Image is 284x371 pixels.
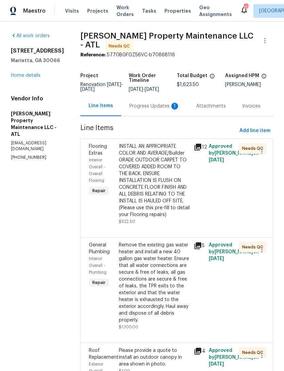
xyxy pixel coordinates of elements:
[11,155,64,160] p: [PHONE_NUMBER]
[194,242,205,250] div: 5
[177,73,207,78] h5: Total Budget
[119,325,138,329] span: $1,100.00
[199,4,232,18] span: Geo Assignments
[129,73,177,83] h5: Work Order Timeline
[242,145,266,152] span: Needs QC
[145,87,159,92] span: [DATE]
[11,110,64,138] h5: [PERSON_NAME] Property Maintenance LLC - ATL
[119,347,190,368] div: Please provide a quote to install an outdoor canopy in area shown in photo.
[89,257,107,274] span: Interior Overall - Plumbing
[209,73,215,82] span: The total cost of line items that have been proposed by Opendoor. This sum includes line items th...
[11,47,64,54] h2: [STREET_ADDRESS]
[90,279,108,286] span: Repair
[209,348,259,367] span: Approved by [PERSON_NAME] on
[80,87,95,92] span: [DATE]
[89,243,110,254] span: General Plumbing
[80,73,98,78] h5: Project
[237,125,273,137] button: Add line item
[11,140,64,152] p: [EMAIL_ADDRESS][DOMAIN_NAME]
[11,73,41,78] a: Home details
[65,8,79,14] span: Visits
[129,87,143,92] span: [DATE]
[89,158,105,183] span: Interior Overall - Overall Flooring
[80,32,253,49] span: [PERSON_NAME] Property Maintenance LLC - ATL
[194,347,205,355] div: 4
[243,4,248,11] div: 117
[129,87,159,92] span: -
[209,362,224,367] span: [DATE]
[142,9,156,13] span: Tasks
[119,219,135,224] span: $522.50
[119,242,190,324] div: Remove the existing gas water heater and install a new 40 gallon gas water heater. Ensure that al...
[80,125,237,137] span: Line Items
[196,103,226,110] div: Attachments
[87,8,108,14] span: Projects
[90,187,108,194] span: Repair
[177,82,199,87] span: $1,623.50
[209,243,259,261] span: Approved by [PERSON_NAME] on
[129,103,180,110] div: Progress Updates
[119,143,190,218] div: INSTALL AN APPROPRIATE COLOR AND AVERAGE/Builder GRADE OUTDOOR CARPET TO COVERED ADDED ROOM TO TH...
[225,82,273,87] div: [PERSON_NAME]
[107,82,121,87] span: [DATE]
[80,82,123,92] span: Renovation
[171,103,178,110] div: 1
[239,127,270,135] span: Add line item
[116,4,134,18] span: Work Orders
[89,102,113,109] div: Line Items
[164,8,191,14] span: Properties
[89,348,119,360] span: Roof Replacement
[242,349,266,356] span: Needs QC
[109,43,132,49] span: Needs QC
[80,52,273,58] div: 5770BGFGZ56VC-b70868116
[89,144,107,156] span: Flooring Extras
[194,143,205,151] div: 12
[23,8,46,14] span: Maestro
[11,33,50,38] a: All work orders
[11,95,64,102] h4: Vendor Info
[80,82,123,92] span: -
[80,53,106,57] b: Reference:
[209,256,224,261] span: [DATE]
[242,244,266,251] span: Needs QC
[11,57,64,64] h5: Marietta, GA 30066
[209,158,224,162] span: [DATE]
[261,73,267,82] span: The hpm assigned to this work order.
[225,73,259,78] h5: Assigned HPM
[209,144,259,162] span: Approved by [PERSON_NAME] on
[242,103,261,110] div: Invoices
